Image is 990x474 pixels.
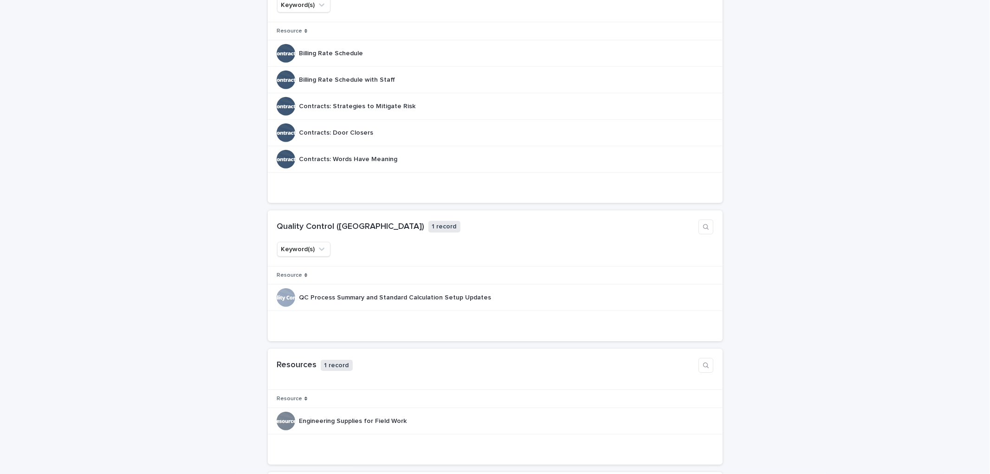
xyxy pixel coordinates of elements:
[277,242,330,257] button: Keyword(s)
[268,408,723,435] tr: Engineering Supplies for Field WorkEngineering Supplies for Field Work
[268,40,723,66] tr: Billing Rate ScheduleBilling Rate Schedule
[299,74,397,84] p: Billing Rate Schedule with Staff
[268,66,723,93] tr: Billing Rate Schedule with StaffBilling Rate Schedule with Staff
[299,154,399,163] p: Contracts: Words Have Meaning
[321,360,353,371] p: 1 record
[277,394,302,404] p: Resource
[268,146,723,172] tr: Contracts: Words Have MeaningContracts: Words Have Meaning
[299,127,375,137] p: Contracts: Door Closers
[299,48,365,58] p: Billing Rate Schedule
[299,292,493,302] p: QC Process Summary and Standard Calculation Setup Updates
[268,285,723,311] tr: QC Process Summary and Standard Calculation Setup UpdatesQC Process Summary and Standard Calculat...
[268,93,723,119] tr: Contracts: Strategies to Mitigate RiskContracts: Strategies to Mitigate Risk
[268,119,723,146] tr: Contracts: Door ClosersContracts: Door Closers
[277,270,302,280] p: Resource
[277,26,302,36] p: Resource
[299,416,408,425] p: Engineering Supplies for Field Work
[428,221,460,233] p: 1 record
[277,222,425,232] h1: Quality Control ([GEOGRAPHIC_DATA])
[277,360,317,370] h1: Resources
[299,101,417,110] p: Contracts: Strategies to Mitigate Risk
